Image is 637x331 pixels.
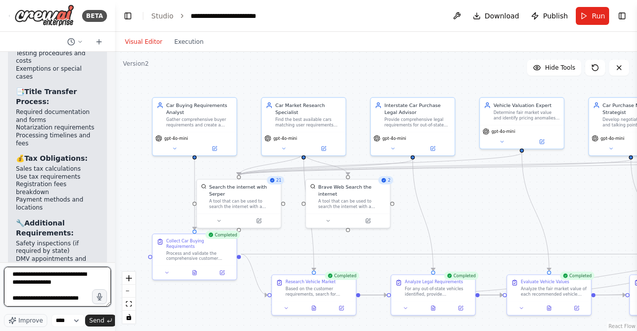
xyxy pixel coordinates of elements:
li: Required documentation and forms [16,109,99,124]
button: toggle interactivity [122,311,135,324]
button: View output [300,304,328,312]
button: Execution [168,36,210,48]
g: Edge from 79cc9a2c-bf23-4517-98b3-dcec79a7e3b0 to a99164fc-e28e-4037-90f1-f03f1bbe60a5 [241,251,267,299]
a: Studio [151,12,174,20]
button: View output [180,269,209,277]
span: gpt-4o-mini [492,129,516,134]
li: Registration fees breakdown [16,181,99,196]
g: Edge from ed5c619b-28c1-4fe9-b4ab-f04acb3c2039 to 939dee47-4af1-4f03-9bec-684bc2486c07 [595,292,625,299]
button: Open in side panel [195,144,233,152]
div: React Flow controls [122,272,135,324]
div: CompletedResearch Vehicle MarketBased on the customer requirements, search for vehicles that matc... [271,274,356,316]
li: Payment methods and locations [16,196,99,212]
span: gpt-4o-mini [164,135,188,141]
button: Visual Editor [119,36,168,48]
span: gpt-4o-mini [273,135,297,141]
button: Improve [4,314,47,327]
div: Search the internet with Serper [209,184,277,197]
button: Hide left sidebar [121,9,135,23]
button: View output [419,304,447,312]
div: Car Market Research SpecialistFind the best available cars matching user requirements and identif... [261,97,346,156]
div: Find the best available cars matching user requirements and identify top 10-15 candidates [275,117,341,128]
button: Start a new chat [91,36,107,48]
g: Edge from 6848cafe-23a0-4deb-934e-9a2d575aa5cf to 00f94bc3-c5da-4bb8-b7d9-70cf2fe56beb [300,153,351,175]
button: Open in side panel [565,304,588,312]
button: Open in side panel [211,269,234,277]
button: Open in side panel [414,144,452,152]
div: Analyze Legal Requirements [405,279,463,285]
h3: 📑 [16,87,99,107]
g: Edge from df00292e-4408-4b4d-a585-601d2018d9a5 to ed5c619b-28c1-4fe9-b4ab-f04acb3c2039 [519,153,553,271]
div: Vehicle Valuation ExpertDetermine fair market value and identify pricing anomalies for recommende... [479,97,564,149]
g: Edge from 6848cafe-23a0-4deb-934e-9a2d575aa5cf to 81e76d9e-3853-43cc-b504-3ff36d2cd4b8 [235,153,307,175]
h3: 🔧 [16,218,99,238]
a: React Flow attribution [609,324,636,329]
button: Run [576,7,609,25]
g: Edge from a88d838f-7706-4784-aa96-9a40be9ccb5c to 79cc9a2c-bf23-4517-98b3-dcec79a7e3b0 [191,159,198,229]
div: Brave Web Search the internet [318,184,386,197]
div: A tool that can be used to search the internet with a search_query. Supports different search typ... [209,199,277,210]
span: Hide Tools [545,64,575,72]
strong: Tax Obligations: [24,154,88,162]
div: Research Vehicle Market [286,279,336,285]
div: Provide comprehensive legal requirements for out-of-state car purchases including VIN verificatio... [384,117,450,128]
span: Run [592,11,605,21]
img: BraveSearchTool [310,184,316,189]
img: Logo [14,4,74,27]
div: Evaluate Vehicle Values [521,279,569,285]
button: Switch to previous chat [63,36,87,48]
div: Process and validate the comprehensive customer requirements including: Customer Information (Cur... [166,250,232,261]
div: Interstate Car Purchase Legal AdvisorProvide comprehensive legal requirements for out-of-state ca... [370,97,455,156]
div: For any out-of-state vehicles identified, provide comprehensive legal requirements for purchase a... [405,286,471,297]
div: 2BraveSearchToolBrave Web Search the internetA tool that can be used to search the internet with ... [306,179,391,228]
div: Completed [560,272,594,280]
button: View output [534,304,563,312]
button: Open in side panel [349,217,387,224]
div: Completed [324,272,359,280]
div: Collect Car Buying Requirements [166,238,232,249]
div: Completed [206,231,240,239]
span: gpt-4o-mini [382,135,406,141]
span: Send [89,317,104,325]
button: Open in side panel [304,144,342,152]
button: Publish [527,7,572,25]
div: 21SerperDevToolSearch the internet with SerperA tool that can be used to search the internet with... [196,179,281,228]
button: Hide Tools [527,60,581,76]
button: zoom out [122,285,135,298]
button: Open in side panel [523,138,561,146]
li: Testing procedures and costs [16,50,99,65]
div: Car Market Research Specialist [275,102,341,115]
li: Use tax requirements [16,173,99,181]
li: Safety inspections (if required by state) [16,240,99,255]
div: A tool that can be used to search the internet with a search_query. [318,199,386,210]
div: BETA [82,10,107,22]
g: Edge from e303dd9a-cf6d-48d2-87a4-593783bcc3f7 to ed5c619b-28c1-4fe9-b4ab-f04acb3c2039 [480,292,503,299]
div: CompletedEvaluate Vehicle ValuesAnalyze the fair market value of each recommended vehicle using m... [507,274,592,316]
span: 2 [388,178,391,183]
span: Download [485,11,520,21]
button: Open in side panel [329,304,353,312]
div: Vehicle Valuation Expert [494,102,560,109]
strong: Additional Requirements: [16,219,74,237]
div: Car Buying Requirements AnalystGather comprehensive buyer requirements and create a structured cu... [152,97,237,156]
li: DMV appointments and forms needed [16,255,99,271]
button: Click to speak your automation idea [92,289,107,304]
button: fit view [122,298,135,311]
nav: breadcrumb [151,11,276,21]
strong: Title Transfer Process: [16,88,77,106]
li: Processing timelines and fees [16,132,99,147]
div: Version 2 [123,60,149,68]
img: SerperDevTool [201,184,207,189]
button: Open in side panel [449,304,472,312]
div: Based on the customer requirements, search for vehicles that match the specified criteria. Find e... [286,286,352,297]
div: Determine fair market value and identify pricing anomalies for recommended vehicles [494,110,560,121]
button: zoom in [122,272,135,285]
li: Sales tax calculations [16,165,99,173]
li: Notarization requirements [16,124,99,132]
button: Download [469,7,524,25]
div: Interstate Car Purchase Legal Advisor [384,102,450,115]
li: Exemptions or special cases [16,65,99,81]
h3: 💰 [16,153,99,163]
button: Open in side panel [239,217,278,224]
div: Analyze the fair market value of each recommended vehicle using multiple valuation sources. Facto... [521,286,587,297]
